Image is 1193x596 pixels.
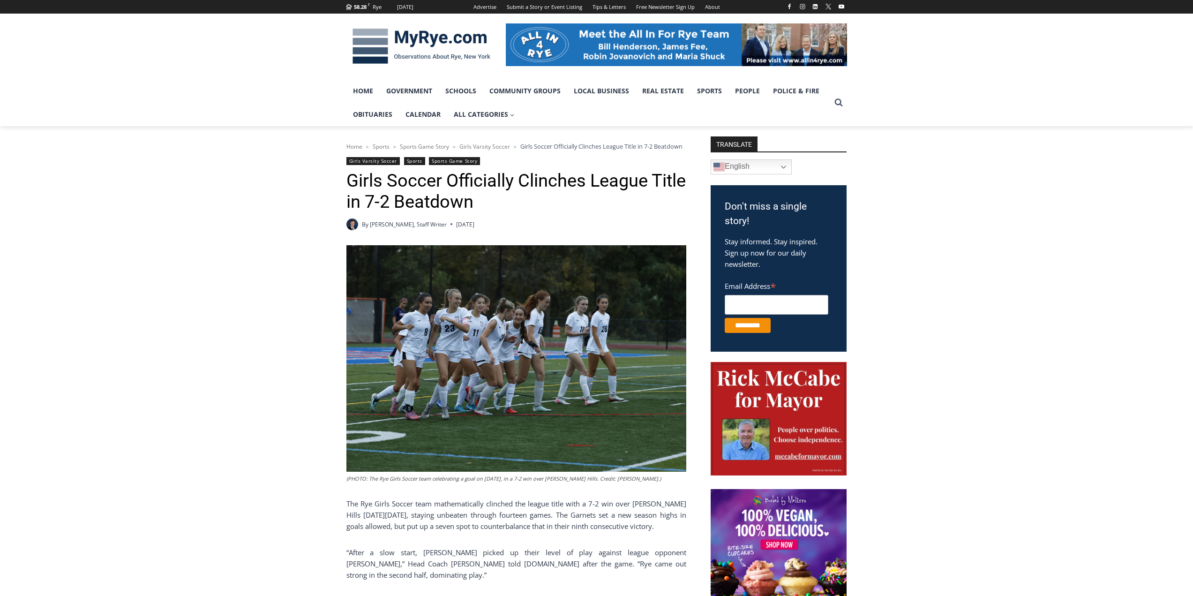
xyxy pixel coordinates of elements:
[373,143,390,151] a: Sports
[797,1,808,12] a: Instagram
[439,79,483,103] a: Schools
[346,103,399,126] a: Obituaries
[830,94,847,111] button: View Search Form
[366,143,369,150] span: >
[725,199,833,229] h3: Don't miss a single story!
[713,161,725,173] img: en
[447,103,521,126] a: All Categories
[346,498,686,532] p: The Rye Girls Soccer team mathematically clinched the league title with a 7-2 win over [PERSON_NA...
[836,1,847,12] a: YouTube
[346,79,830,127] nav: Primary Navigation
[397,3,413,11] div: [DATE]
[346,79,380,103] a: Home
[346,22,496,71] img: MyRye.com
[399,103,447,126] a: Calendar
[453,143,456,150] span: >
[346,142,686,151] nav: Breadcrumbs
[346,219,358,230] img: Charlie Morris headshot PROFESSIONAL HEADSHOT
[567,79,636,103] a: Local Business
[711,362,847,475] img: McCabe for Mayor
[346,157,400,165] a: Girls Varsity Soccer
[520,142,683,151] span: Girls Soccer Officially Clinches League Title in 7-2 Beatdown
[823,1,834,12] a: X
[354,3,367,10] span: 58.28
[346,547,686,581] p: “After a slow start, [PERSON_NAME] picked up their level of play against league opponent [PERSON_...
[636,79,690,103] a: Real Estate
[514,143,517,150] span: >
[404,157,425,165] a: Sports
[368,2,370,7] span: F
[506,23,847,66] img: All in for Rye
[346,143,362,151] a: Home
[346,475,686,483] figcaption: (PHOTO: The Rye Girls Soccer team celebrating a goal on [DATE], in a 7-2 win over [PERSON_NAME] H...
[380,79,439,103] a: Government
[454,109,515,120] span: All Categories
[728,79,766,103] a: People
[459,143,510,151] a: Girls Varsity Soccer
[362,220,368,229] span: By
[373,3,382,11] div: Rye
[429,157,480,165] a: Sports Game Story
[400,143,449,151] a: Sports Game Story
[690,79,728,103] a: Sports
[725,236,833,270] p: Stay informed. Stay inspired. Sign up now for our daily newsletter.
[711,136,758,151] strong: TRANSLATE
[784,1,795,12] a: Facebook
[725,277,828,294] label: Email Address
[346,219,358,230] a: Author image
[370,220,447,228] a: [PERSON_NAME], Staff Writer
[810,1,821,12] a: Linkedin
[456,220,474,229] time: [DATE]
[346,245,686,472] img: (PHOTO: The Rye Girls Soccer team celebrating a goal on October 14, 2025, in a 7-2 win over Byram...
[766,79,826,103] a: Police & Fire
[393,143,396,150] span: >
[483,79,567,103] a: Community Groups
[711,159,792,174] a: English
[346,170,686,213] h1: Girls Soccer Officially Clinches League Title in 7-2 Beatdown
